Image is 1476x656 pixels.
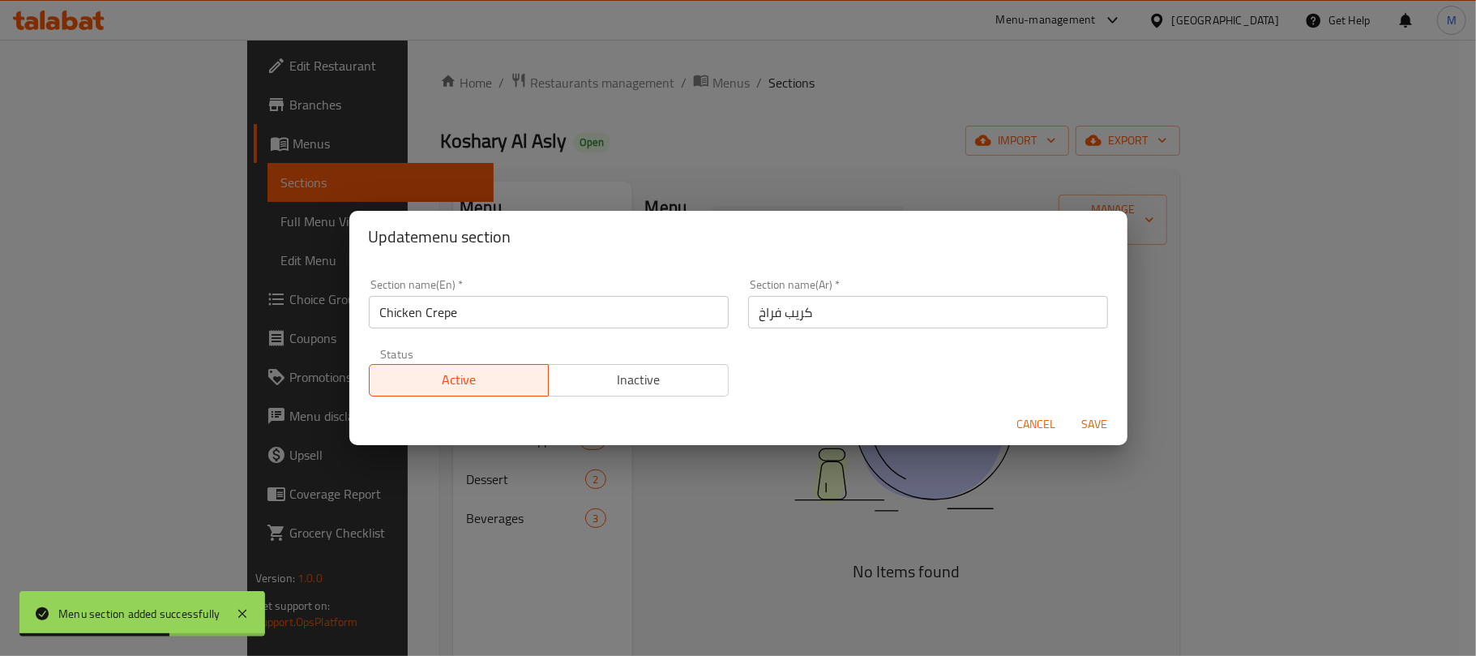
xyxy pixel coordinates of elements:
div: Menu section added successfully [58,605,220,623]
input: Please enter section name(ar) [748,296,1108,328]
input: Please enter section name(en) [369,296,729,328]
h2: Update menu section [369,224,1108,250]
span: Inactive [555,368,722,392]
button: Inactive [548,364,729,397]
button: Save [1069,409,1121,439]
button: Active [369,364,550,397]
span: Active [376,368,543,392]
span: Cancel [1017,414,1056,435]
span: Save [1076,414,1114,435]
button: Cancel [1011,409,1063,439]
